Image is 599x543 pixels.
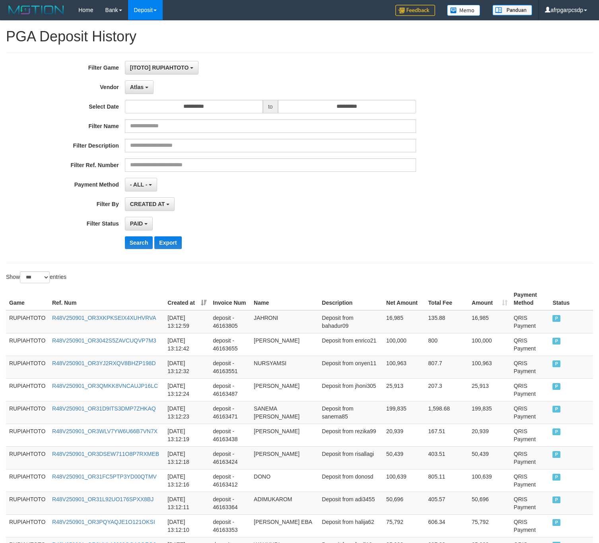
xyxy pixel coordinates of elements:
[210,310,251,333] td: deposit - 46163805
[125,217,153,230] button: PAID
[469,333,510,356] td: 100,000
[425,446,469,469] td: 403.51
[383,514,425,537] td: 75,792
[319,310,383,333] td: Deposit from bahadur09
[125,61,198,74] button: [ITOTO] RUPIAHTOTO
[549,288,593,310] th: Status
[130,181,148,188] span: - ALL -
[164,514,210,537] td: [DATE] 13:12:10
[425,378,469,401] td: 207.3
[511,514,550,537] td: QRIS Payment
[425,424,469,446] td: 167.51
[251,333,319,356] td: [PERSON_NAME]
[511,333,550,356] td: QRIS Payment
[210,333,251,356] td: deposit - 46163655
[383,446,425,469] td: 50,439
[6,333,49,356] td: RUPIAHTOTO
[511,356,550,378] td: QRIS Payment
[263,100,278,113] span: to
[164,356,210,378] td: [DATE] 13:12:32
[469,378,510,401] td: 25,913
[511,288,550,310] th: Payment Method
[52,428,158,434] a: R48V250901_OR3WLV7YW6U66B7VN7X
[552,338,560,344] span: PAID
[125,178,157,191] button: - ALL -
[210,288,251,310] th: Invoice Num
[319,356,383,378] td: Deposit from onyen11
[6,29,593,45] h1: PGA Deposit History
[251,424,319,446] td: [PERSON_NAME]
[319,514,383,537] td: Deposit from halija62
[425,514,469,537] td: 606.34
[319,288,383,310] th: Description
[383,288,425,310] th: Net Amount
[52,451,159,457] a: R48V250901_OR3DSEW711O8P7RXMEB
[319,492,383,514] td: Deposit from adi3455
[319,333,383,356] td: Deposit from enrico21
[552,360,560,367] span: PAID
[52,405,156,412] a: R48V250901_OR31D9ITS3DMP7ZHKAQ
[552,519,560,526] span: PAID
[319,469,383,492] td: Deposit from donosd
[6,288,49,310] th: Game
[52,473,157,480] a: R48V250901_OR31FC5PTP3YD00QTMV
[210,378,251,401] td: deposit - 46163487
[130,84,144,90] span: Atlas
[469,401,510,424] td: 199,835
[552,496,560,503] span: PAID
[511,446,550,469] td: QRIS Payment
[125,197,175,211] button: CREATED AT
[52,337,156,344] a: R48V250901_OR3042S5ZAVCUQVP7M3
[319,446,383,469] td: Deposit from risallagi
[6,401,49,424] td: RUPIAHTOTO
[511,469,550,492] td: QRIS Payment
[210,492,251,514] td: deposit - 46163364
[52,496,154,502] a: R48V250901_OR31L92UO176SPXX8BJ
[552,383,560,390] span: PAID
[552,474,560,481] span: PAID
[511,310,550,333] td: QRIS Payment
[383,469,425,492] td: 100,639
[154,236,181,249] button: Export
[251,356,319,378] td: NURSYAMSI
[130,201,165,207] span: CREATED AT
[164,378,210,401] td: [DATE] 13:12:24
[6,446,49,469] td: RUPIAHTOTO
[511,492,550,514] td: QRIS Payment
[52,360,156,366] a: R48V250901_OR3YJ2RXQV8BHZP198D
[164,288,210,310] th: Created at: activate to sort column ascending
[469,356,510,378] td: 100,963
[319,378,383,401] td: Deposit from jhoni305
[251,378,319,401] td: [PERSON_NAME]
[130,220,143,227] span: PAID
[20,271,50,283] select: Showentries
[130,64,189,71] span: [ITOTO] RUPIAHTOTO
[6,378,49,401] td: RUPIAHTOTO
[125,236,153,249] button: Search
[49,288,164,310] th: Ref. Num
[6,356,49,378] td: RUPIAHTOTO
[251,469,319,492] td: DONO
[6,271,66,283] label: Show entries
[251,310,319,333] td: JAHRONI
[511,424,550,446] td: QRIS Payment
[164,333,210,356] td: [DATE] 13:12:42
[164,401,210,424] td: [DATE] 13:12:23
[210,356,251,378] td: deposit - 46163551
[425,356,469,378] td: 807.7
[6,424,49,446] td: RUPIAHTOTO
[511,401,550,424] td: QRIS Payment
[210,469,251,492] td: deposit - 46163412
[6,492,49,514] td: RUPIAHTOTO
[251,514,319,537] td: [PERSON_NAME] EBA
[552,315,560,322] span: PAID
[552,451,560,458] span: PAID
[425,469,469,492] td: 805.11
[383,310,425,333] td: 16,985
[425,401,469,424] td: 1,598.68
[552,406,560,413] span: PAID
[383,356,425,378] td: 100,963
[383,424,425,446] td: 20,939
[383,401,425,424] td: 199,835
[52,315,156,321] a: R48V250901_OR3XKPKSEIX4XUHVRVA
